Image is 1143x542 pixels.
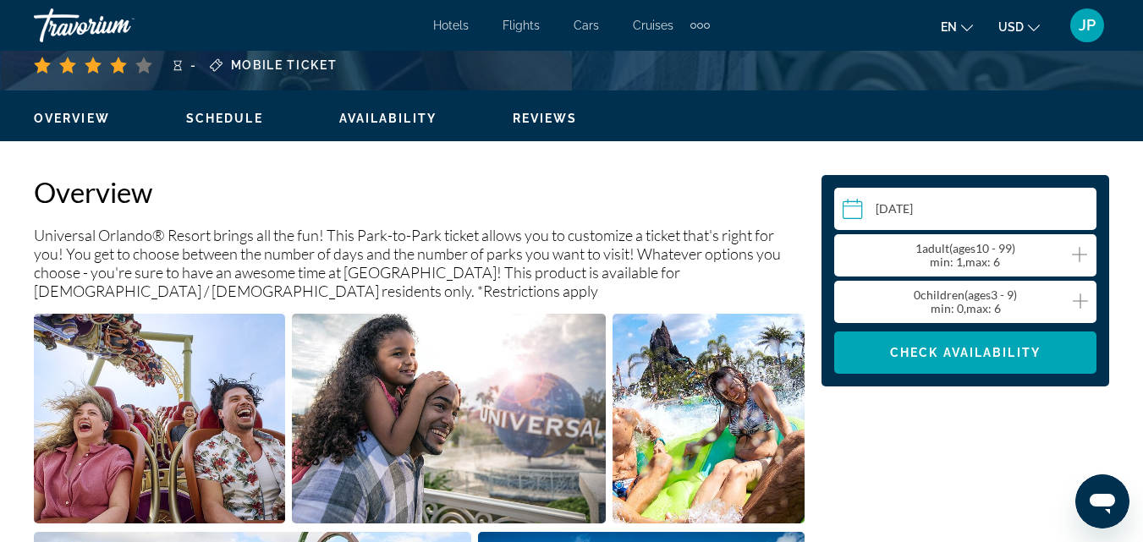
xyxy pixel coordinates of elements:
[915,255,1015,269] div: : 1, : 6
[964,287,1017,302] span: ( 3 - 9)
[1075,474,1129,528] iframe: Button to launch messaging window
[633,19,673,32] a: Cruises
[339,111,437,126] button: Availability
[503,19,540,32] a: Flights
[843,290,858,315] button: Decrement children
[292,313,607,524] button: Open full-screen image slider
[998,20,1024,34] span: USD
[941,14,973,39] button: Change language
[930,255,950,269] span: min
[953,241,975,255] span: ages
[339,112,437,125] span: Availability
[1079,17,1096,34] span: JP
[949,241,1015,255] span: ( 10 - 99)
[186,111,263,126] button: Schedule
[965,255,987,269] span: max
[966,301,988,315] span: max
[613,313,805,524] button: Open full-screen image slider
[920,287,964,302] span: Children
[1072,244,1087,268] button: Increment adults
[1073,290,1088,315] button: Increment children
[890,346,1041,359] span: Check Availability
[968,287,991,302] span: ages
[34,313,285,524] button: Open full-screen image slider
[34,112,110,125] span: Overview
[834,234,1096,323] button: Travelers: 1 adult, 0 children
[34,175,805,209] h2: Overview
[915,241,1015,255] span: 1
[922,241,949,255] span: Adult
[513,112,578,125] span: Reviews
[914,287,1017,302] span: 0
[574,19,599,32] a: Cars
[231,58,338,72] span: Mobile ticket
[834,331,1096,374] button: Check Availability
[914,302,1017,315] div: : 0, : 6
[998,14,1040,39] button: Change currency
[843,244,858,268] button: Decrement adults
[1065,8,1109,43] button: User Menu
[931,301,951,315] span: min
[34,111,110,126] button: Overview
[34,226,805,300] p: Universal Orlando® Resort brings all the fun! This Park-to-Park ticket allows you to customize a ...
[690,12,710,39] button: Extra navigation items
[941,20,957,34] span: en
[433,19,469,32] a: Hotels
[34,3,203,47] a: Travorium
[513,111,578,126] button: Reviews
[190,58,197,72] span: -
[186,112,263,125] span: Schedule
